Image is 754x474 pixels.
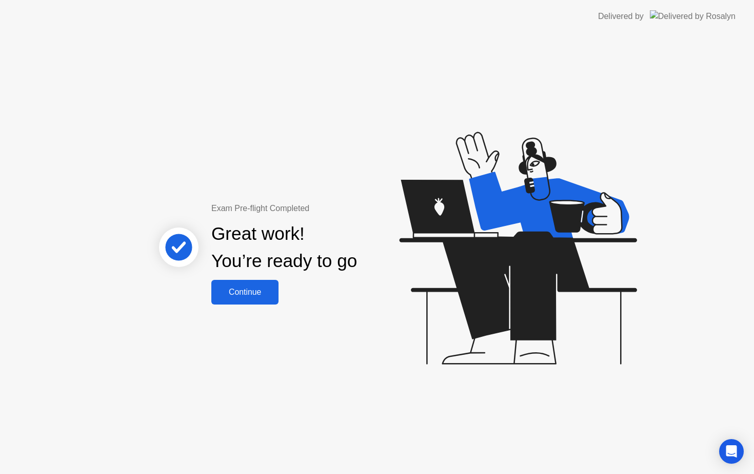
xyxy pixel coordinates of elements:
[211,220,357,275] div: Great work! You’re ready to go
[719,439,744,464] div: Open Intercom Messenger
[211,280,279,305] button: Continue
[211,202,423,215] div: Exam Pre-flight Completed
[598,10,644,23] div: Delivered by
[650,10,736,22] img: Delivered by Rosalyn
[214,288,275,297] div: Continue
